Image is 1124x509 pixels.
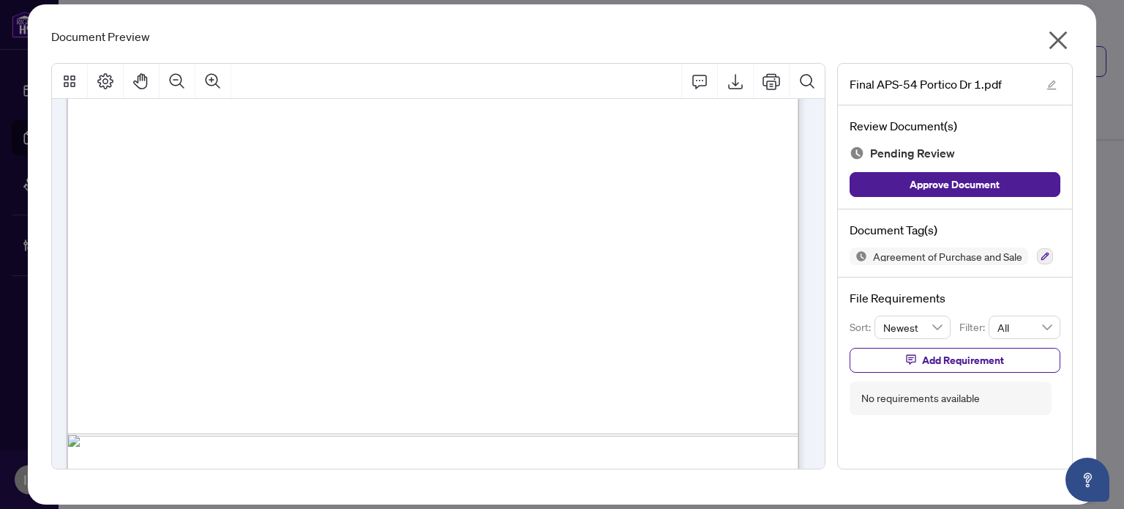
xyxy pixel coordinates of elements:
[850,117,1060,135] h4: Review Document(s)
[883,316,942,338] span: Newest
[1046,29,1070,52] span: close
[861,390,980,406] div: No requirements available
[922,349,1004,372] span: Add Requirement
[910,173,1000,196] span: Approve Document
[850,146,864,160] img: Document Status
[850,172,1060,197] button: Approve Document
[959,319,989,335] p: Filter:
[850,348,1060,373] button: Add Requirement
[850,248,867,265] img: Status Icon
[850,221,1060,239] h4: Document Tag(s)
[850,289,1060,307] h4: File Requirements
[850,75,1002,93] span: Final APS-54 Portico Dr 1.pdf
[867,251,1028,261] span: Agreement of Purchase and Sale
[1046,80,1057,90] span: edit
[997,316,1052,338] span: All
[1065,458,1109,502] button: Open asap
[870,144,955,163] span: Pending Review
[850,319,875,335] p: Sort:
[51,28,1072,45] div: Document Preview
